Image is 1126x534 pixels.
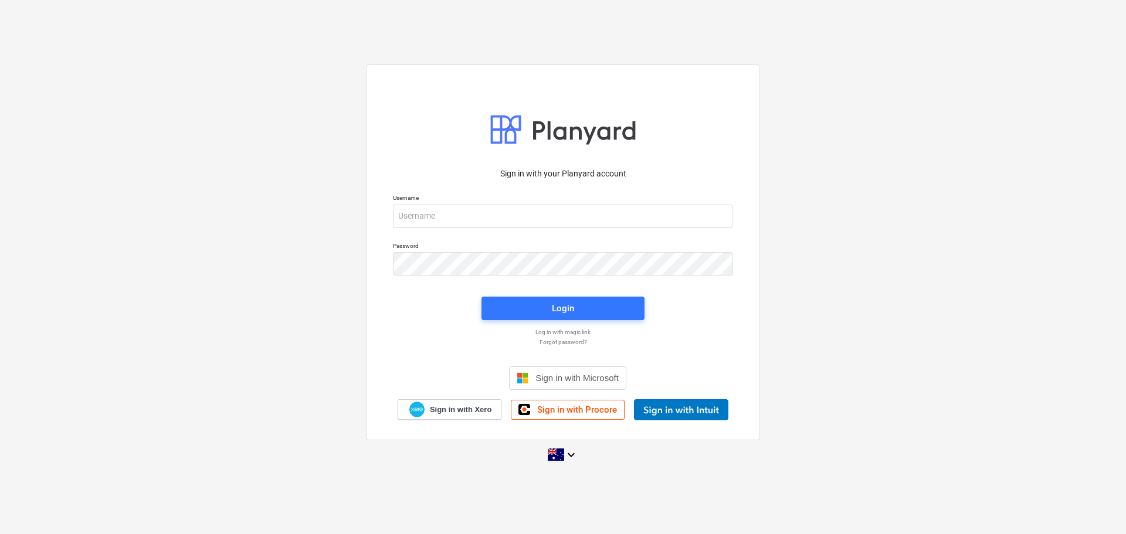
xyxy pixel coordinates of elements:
span: Sign in with Microsoft [535,373,619,383]
p: Password [393,242,733,252]
img: Xero logo [409,402,425,417]
span: Sign in with Xero [430,404,491,415]
a: Sign in with Xero [398,399,502,420]
p: Sign in with your Planyard account [393,168,733,180]
img: Microsoft logo [517,372,528,384]
i: keyboard_arrow_down [564,448,578,462]
a: Log in with magic link [387,328,739,336]
a: Sign in with Procore [511,400,625,420]
a: Forgot password? [387,338,739,346]
button: Login [481,297,645,320]
span: Sign in with Procore [537,404,617,415]
input: Username [393,205,733,228]
p: Username [393,194,733,204]
div: Login [552,301,574,316]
